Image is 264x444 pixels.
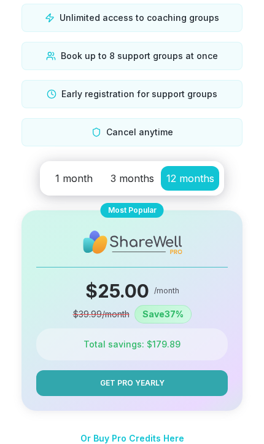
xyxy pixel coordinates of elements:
[45,166,103,191] button: 1 month
[161,166,219,191] button: 12 months
[36,370,228,396] button: Get Pro Yearly
[103,166,161,191] button: 3 months
[166,172,214,184] span: 12 months
[61,50,218,62] span: Book up to 8 support groups at once
[61,88,217,100] span: Early registration for support groups
[55,172,93,184] span: 1 month
[106,126,173,138] span: Cancel anytime
[60,12,219,24] span: Unlimited access to coaching groups
[80,433,184,443] span: Or Buy Pro Credits Here
[111,172,154,184] span: 3 months
[100,378,165,389] span: Get Pro Yearly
